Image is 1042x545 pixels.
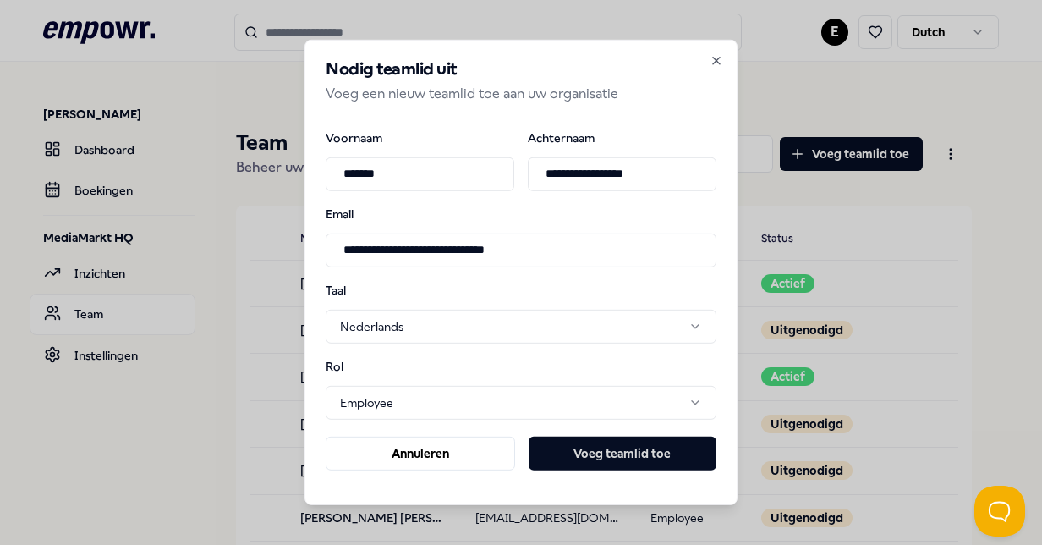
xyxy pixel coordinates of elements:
[326,83,716,105] p: Voeg een nieuw teamlid toe aan uw organisatie
[326,61,716,78] h2: Nodig teamlid uit
[326,131,514,143] label: Voornaam
[326,437,515,471] button: Annuleren
[529,437,716,471] button: Voeg teamlid toe
[326,284,414,295] label: Taal
[528,131,716,143] label: Achternaam
[326,361,414,372] label: Rol
[326,207,716,219] label: Email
